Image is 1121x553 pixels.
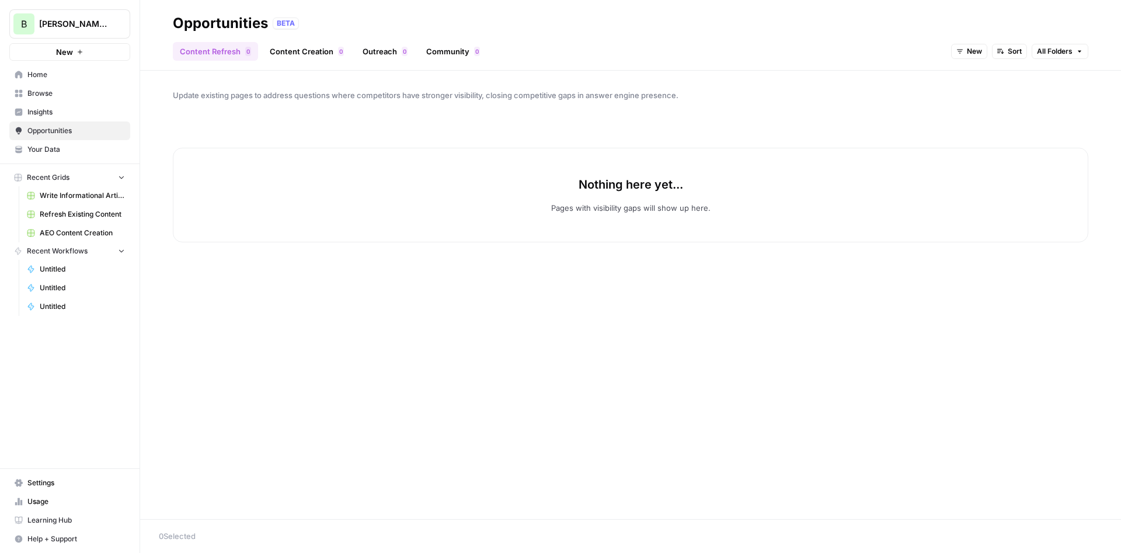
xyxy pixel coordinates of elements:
button: Recent Workflows [9,242,130,260]
span: Learning Hub [27,515,125,526]
button: Help + Support [9,530,130,548]
span: Update existing pages to address questions where competitors have stronger visibility, closing co... [173,89,1088,101]
a: Untitled [22,260,130,279]
span: [PERSON_NAME] Financials [39,18,110,30]
p: Nothing here yet... [579,176,683,193]
span: Usage [27,496,125,507]
button: Workspace: Bennett Financials [9,9,130,39]
div: 0 Selected [159,530,1102,542]
button: Sort [992,44,1027,59]
span: Insights [27,107,125,117]
a: Insights [9,103,130,121]
span: AEO Content Creation [40,228,125,238]
span: 0 [339,47,343,56]
div: 0 [402,47,408,56]
span: Untitled [40,283,125,293]
a: Home [9,65,130,84]
a: Outreach0 [356,42,415,61]
span: B [21,17,27,31]
span: Untitled [40,301,125,312]
div: BETA [273,18,299,29]
a: Learning Hub [9,511,130,530]
span: Recent Grids [27,172,69,183]
a: Usage [9,492,130,511]
span: Recent Workflows [27,246,88,256]
a: Content Refresh0 [173,42,258,61]
a: Untitled [22,279,130,297]
a: Content Creation0 [263,42,351,61]
span: Browse [27,88,125,99]
a: AEO Content Creation [22,224,130,242]
span: Opportunities [27,126,125,136]
a: Write Informational Article (1) [22,186,130,205]
a: Community0 [419,42,487,61]
a: Refresh Existing Content [22,205,130,224]
a: Your Data [9,140,130,159]
a: Untitled [22,297,130,316]
span: Untitled [40,264,125,274]
button: New [951,44,987,59]
span: New [967,46,982,57]
span: Help + Support [27,534,125,544]
button: All Folders [1032,44,1088,59]
p: Pages with visibility gaps will show up here. [551,202,711,214]
a: Settings [9,474,130,492]
div: 0 [474,47,480,56]
span: Refresh Existing Content [40,209,125,220]
span: Write Informational Article (1) [40,190,125,201]
div: 0 [338,47,344,56]
span: 0 [475,47,479,56]
span: New [56,46,73,58]
a: Browse [9,84,130,103]
div: 0 [245,47,251,56]
span: Your Data [27,144,125,155]
span: 0 [403,47,406,56]
button: Recent Grids [9,169,130,186]
span: Settings [27,478,125,488]
span: Sort [1008,46,1022,57]
button: New [9,43,130,61]
div: Opportunities [173,14,268,33]
span: 0 [246,47,250,56]
span: Home [27,69,125,80]
span: All Folders [1037,46,1073,57]
a: Opportunities [9,121,130,140]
